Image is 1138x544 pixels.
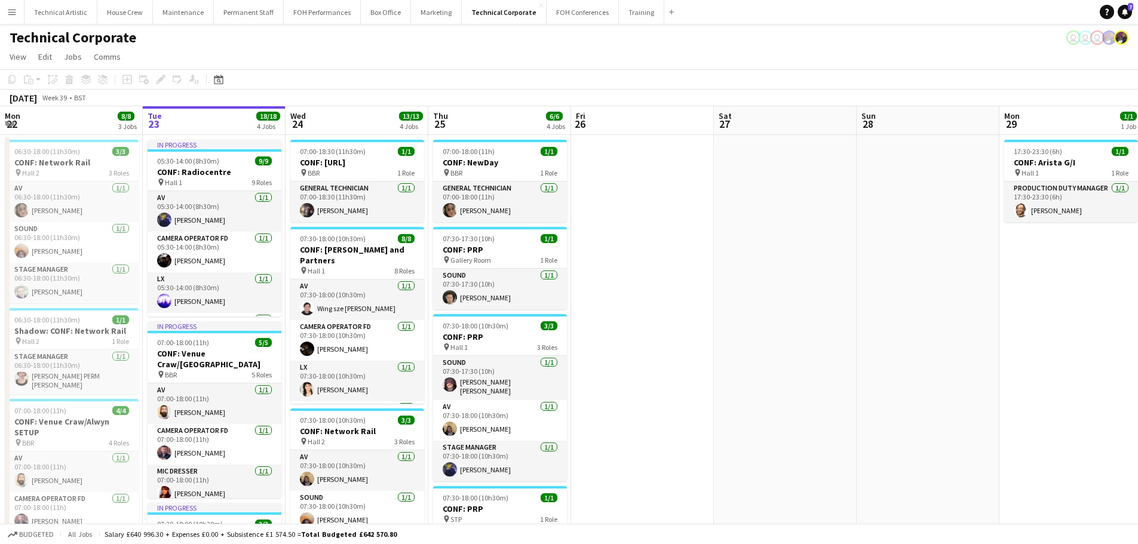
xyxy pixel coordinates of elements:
span: 28 [860,117,876,131]
span: 07:00-18:00 (11h) [14,406,66,415]
app-user-avatar: Liveforce Admin [1090,30,1105,45]
span: 3/3 [398,416,415,425]
span: 06:30-18:00 (11h30m) [14,147,80,156]
span: 6/6 [546,112,563,121]
app-card-role: AV1/106:30-18:00 (11h30m)[PERSON_NAME] [5,182,139,222]
span: 13/13 [399,112,423,121]
span: Gallery Room [450,256,491,265]
span: 4/4 [112,406,129,415]
span: 1/1 [541,234,557,243]
span: 9 Roles [251,178,272,187]
span: 24 [289,117,306,131]
button: Training [619,1,664,24]
span: Tue [148,110,162,121]
span: Hall 2 [22,337,39,346]
span: 3/3 [112,147,129,156]
app-user-avatar: Visitor Services [1066,30,1081,45]
h3: CONF: NewDay [433,157,567,168]
span: 1 Role [397,168,415,177]
span: Edit [38,51,52,62]
span: 1 Role [540,168,557,177]
app-card-role: Sound1/107:30-17:30 (10h)[PERSON_NAME] [433,269,567,309]
app-job-card: 07:30-18:00 (10h30m)3/3CONF: PRP Hall 13 RolesSound1/107:30-17:30 (10h)[PERSON_NAME] [PERSON_NAME... [433,314,567,481]
h3: CONF: Venue Craw/[GEOGRAPHIC_DATA] [148,348,281,370]
app-card-role: AV1/107:30-18:00 (10h30m)[PERSON_NAME] [290,450,424,491]
h3: CONF: Network Rail [290,426,424,437]
span: 3/3 [541,321,557,330]
div: In progress [148,321,281,331]
span: STP [450,515,462,524]
h3: CONF: PRP [433,244,567,255]
div: [DATE] [10,92,37,104]
span: 06:30-18:00 (11h30m) [14,315,80,324]
h1: Technical Corporate [10,29,136,47]
app-job-card: 06:30-18:00 (11h30m)3/3CONF: Network Rail Hall 23 RolesAV1/106:30-18:00 (11h30m)[PERSON_NAME]Soun... [5,140,139,303]
button: Maintenance [153,1,214,24]
span: Jobs [64,51,82,62]
span: 07:00-18:30 (11h30m) [300,147,366,156]
app-card-role: Sound1/106:30-18:00 (11h30m)[PERSON_NAME] [5,222,139,263]
app-job-card: 06:30-18:00 (11h30m)1/1Shadow: CONF: Network Rail Hall 21 RoleStage Manager1/106:30-18:00 (11h30m... [5,308,139,394]
span: 1/1 [1120,112,1137,121]
a: Comms [89,49,125,64]
span: Week 39 [39,93,69,102]
app-job-card: 17:30-23:30 (6h)1/1CONF: Arista G/I Hall 11 RoleProduction Duty Manager1/117:30-23:30 (6h)[PERSON... [1004,140,1138,222]
app-card-role: General Technician1/107:00-18:30 (11h30m)[PERSON_NAME] [290,182,424,222]
span: 1 Role [1111,168,1128,177]
app-job-card: 07:00-18:30 (11h30m)1/1CONF: [URL] BBR1 RoleGeneral Technician1/107:00-18:30 (11h30m)[PERSON_NAME] [290,140,424,222]
a: Jobs [59,49,87,64]
span: Thu [433,110,448,121]
app-card-role: Production Duty Manager1/117:30-23:30 (6h)[PERSON_NAME] [1004,182,1138,222]
span: Hall 1 [1022,168,1039,177]
span: Hall 2 [308,437,325,446]
span: 05:30-14:00 (8h30m) [157,156,219,165]
span: 23 [146,117,162,131]
app-user-avatar: Visitor Services [1078,30,1093,45]
span: BBR [308,168,320,177]
h3: CONF: PRP [433,331,567,342]
span: 3/3 [255,520,272,528]
span: 3 Roles [394,437,415,446]
span: Sun [861,110,876,121]
app-card-role: LX1/107:30-18:00 (10h30m)[PERSON_NAME] [290,361,424,401]
button: FOH Conferences [547,1,619,24]
span: 26 [574,117,585,131]
app-card-role: AV1/107:00-18:00 (11h)[PERSON_NAME] [148,383,281,424]
span: Hall 2 [22,168,39,177]
span: Mon [5,110,20,121]
h3: CONF: Network Rail [5,157,139,168]
span: Budgeted [19,530,54,539]
button: Permanent Staff [214,1,284,24]
span: 8/8 [118,112,134,121]
span: 07:00-18:00 (11h) [443,147,495,156]
h3: CONF: [PERSON_NAME] and Partners [290,244,424,266]
span: 1 Role [540,515,557,524]
span: 1/1 [1112,147,1128,156]
span: 17:30-23:30 (6h) [1014,147,1062,156]
app-job-card: 07:30-17:30 (10h)1/1CONF: PRP Gallery Room1 RoleSound1/107:30-17:30 (10h)[PERSON_NAME] [433,227,567,309]
span: Hall 1 [308,266,325,275]
span: 5/5 [255,338,272,347]
span: 1/1 [541,147,557,156]
button: Budgeted [6,528,56,541]
button: Box Office [361,1,411,24]
div: 4 Jobs [400,122,422,131]
span: 1 Role [540,256,557,265]
button: House Crew [97,1,153,24]
span: 07:30-18:00 (10h30m) [443,321,508,330]
span: 25 [431,117,448,131]
span: View [10,51,26,62]
app-card-role: Recording Engineer FD1/1 [290,401,424,442]
app-job-card: In progress05:30-14:00 (8h30m)9/9CONF: Radiocentre Hall 19 RolesAV1/105:30-14:00 (8h30m)[PERSON_N... [148,140,281,316]
span: 3 Roles [109,168,129,177]
div: 07:30-18:00 (10h30m)8/8CONF: [PERSON_NAME] and Partners Hall 18 RolesAV1/107:30-18:00 (10h30m)Win... [290,227,424,404]
span: 5 Roles [251,370,272,379]
div: 4 Jobs [257,122,280,131]
a: View [5,49,31,64]
app-job-card: In progress07:00-18:00 (11h)5/5CONF: Venue Craw/[GEOGRAPHIC_DATA] BBR5 RolesAV1/107:00-18:00 (11h... [148,321,281,498]
h3: CONF: Venue Craw/Alwyn SETUP [5,416,139,438]
span: 1/1 [112,315,129,324]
